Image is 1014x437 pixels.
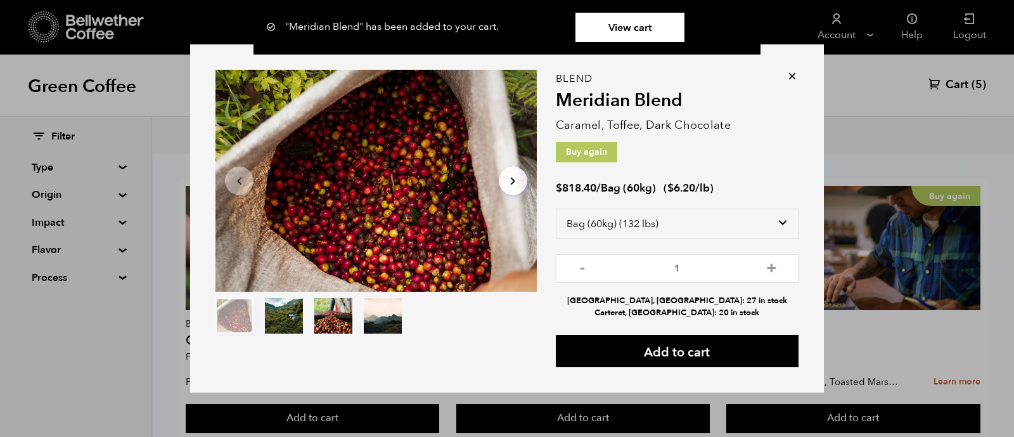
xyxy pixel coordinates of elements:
li: Carteret, [GEOGRAPHIC_DATA]: 20 in stock [556,307,799,319]
p: Caramel, Toffee, Dark Chocolate [556,117,799,134]
button: - [575,261,591,273]
bdi: 818.40 [556,181,596,195]
span: $ [556,181,562,195]
button: + [764,261,780,273]
span: ( ) [664,181,714,195]
bdi: 6.20 [667,181,695,195]
button: Add to cart [556,335,799,367]
span: / [596,181,601,195]
li: [GEOGRAPHIC_DATA], [GEOGRAPHIC_DATA]: 27 in stock [556,295,799,307]
p: Buy again [556,142,617,162]
h2: Meridian Blend [556,90,799,112]
span: /lb [695,181,710,195]
span: $ [667,181,674,195]
span: Bag (60kg) [601,181,656,195]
